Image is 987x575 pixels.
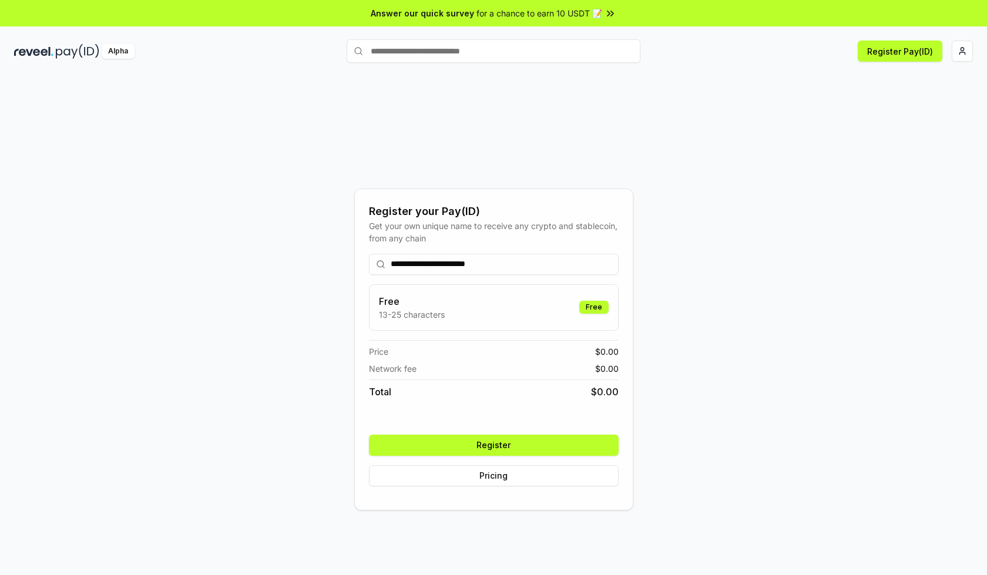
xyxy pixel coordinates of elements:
button: Register [369,435,619,456]
img: pay_id [56,44,99,59]
div: Get your own unique name to receive any crypto and stablecoin, from any chain [369,220,619,244]
span: Total [369,385,391,399]
span: $ 0.00 [595,345,619,358]
button: Register Pay(ID) [858,41,942,62]
span: Price [369,345,388,358]
img: reveel_dark [14,44,53,59]
span: Answer our quick survey [371,7,474,19]
button: Pricing [369,465,619,486]
div: Free [579,301,609,314]
p: 13-25 characters [379,308,445,321]
span: for a chance to earn 10 USDT 📝 [476,7,602,19]
span: $ 0.00 [591,385,619,399]
span: Network fee [369,362,417,375]
div: Register your Pay(ID) [369,203,619,220]
div: Alpha [102,44,135,59]
span: $ 0.00 [595,362,619,375]
h3: Free [379,294,445,308]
